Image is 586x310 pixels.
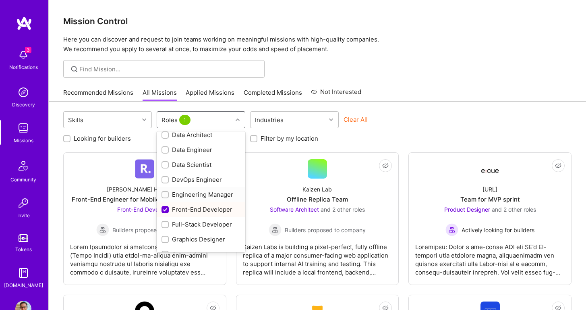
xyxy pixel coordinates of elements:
a: Company Logo[URL]Team for MVP sprintProduct Designer and 2 other rolesActively looking for builde... [415,159,565,278]
label: Looking for builders [74,134,131,143]
span: and 2 other roles [321,206,365,213]
div: Discovery [12,100,35,109]
img: Actively looking for builders [445,223,458,236]
div: Kaizen Lab [302,185,332,193]
div: Team for MVP sprint [460,195,520,204]
img: tokens [19,234,28,242]
a: Kaizen LabOffline Replica TeamSoftware Architect and 2 other rolesBuilders proposed to companyBui... [243,159,392,278]
div: Graphics Designer [162,235,240,243]
a: All Missions [143,88,177,102]
div: Front-End Engineer for Mobile App Enhancements [72,195,217,204]
img: logo [16,16,32,31]
span: 3 [25,47,31,53]
img: Builders proposed to company [96,223,109,236]
div: Full-Stack Developer [162,220,240,229]
img: guide book [15,265,31,281]
a: Not Interested [311,87,361,102]
span: Builders proposed to company [285,226,366,234]
span: 1 [179,115,191,125]
span: Actively looking for builders [462,226,534,234]
i: icon EyeClosed [555,162,561,169]
div: Data Architect [162,131,240,139]
div: [PERSON_NAME] Healthcare [107,185,182,193]
div: Skills [66,114,85,126]
i: icon Chevron [236,118,240,122]
span: Builders proposed to company [112,226,193,234]
span: Software Architect [270,206,319,213]
span: Front-End Developer [117,206,172,213]
label: Filter by my location [261,134,318,143]
i: icon EyeClosed [382,162,389,169]
div: Data Scientist [162,160,240,169]
div: Lorem Ipsumdolor si ametconse adi elitse doe (Tempo Incidi) utla etdol-ma-aliqua enim-admini veni... [70,236,219,277]
span: and 2 other roles [492,206,536,213]
div: Tokens [15,245,32,254]
img: bell [15,47,31,63]
a: Recommended Missions [63,88,133,102]
div: Data Engineer [162,146,240,154]
img: Community [14,156,33,175]
div: Missions [14,136,33,145]
div: Invite [17,211,30,220]
img: teamwork [15,120,31,136]
input: Find Mission... [79,65,259,73]
img: Invite [15,195,31,211]
div: DevOps Engineer [162,175,240,184]
div: Community [10,175,36,184]
span: Product Designer [444,206,490,213]
img: Company Logo [480,162,500,176]
div: Offline Replica Team [287,195,348,204]
img: discovery [15,84,31,100]
a: Company Logo[PERSON_NAME] HealthcareFront-End Engineer for Mobile App EnhancementsFront-End Devel... [70,159,219,278]
div: Roles [159,114,194,126]
img: Company Logo [135,159,154,179]
i: icon Chevron [329,118,333,122]
i: icon SearchGrey [70,64,79,74]
div: Notifications [9,63,38,71]
div: Kaizen Labs is building a pixel-perfect, fully offline replica of a major consumer-facing web app... [243,236,392,277]
div: Engineering Manager [162,190,240,199]
h3: Mission Control [63,16,572,26]
div: [DOMAIN_NAME] [4,281,43,289]
div: Front-End Developer [162,205,240,214]
div: [URL] [482,185,497,193]
a: Completed Missions [244,88,302,102]
div: Growth Marketer [162,250,240,258]
button: Clear All [344,115,368,124]
i: icon Chevron [142,118,146,122]
img: Builders proposed to company [269,223,282,236]
div: Industries [253,114,286,126]
a: Applied Missions [186,88,234,102]
div: Loremipsu: Dolor s ame-conse ADI eli SE’d EI-tempori utla etdolore magna, aliquaenimadm ven quisn... [415,236,565,277]
p: Here you can discover and request to join teams working on meaningful missions with high-quality ... [63,35,572,54]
